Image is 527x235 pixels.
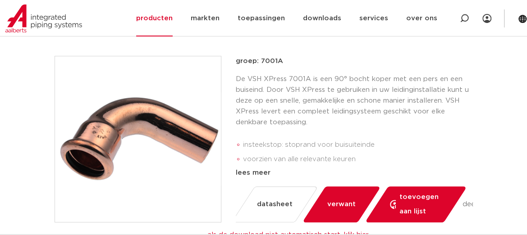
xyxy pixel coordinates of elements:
[236,56,473,67] p: groep: 7001A
[236,74,473,128] p: De VSH XPress 7001A is een 90° bocht koper met een pers en een buiseind. Door VSH XPress te gebru...
[236,167,473,178] div: lees meer
[327,197,356,212] span: verwant
[231,186,318,222] a: datasheet
[257,197,293,212] span: datasheet
[243,138,473,152] li: insteekstop: stoprand voor buisuiteinde
[399,190,441,219] span: toevoegen aan lijst
[55,56,221,222] img: Product Image for VSH XPress Koper bocht 90° (press x insteek)
[302,186,381,222] a: verwant
[243,152,473,167] li: voorzien van alle relevante keuren
[463,199,478,210] span: deel:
